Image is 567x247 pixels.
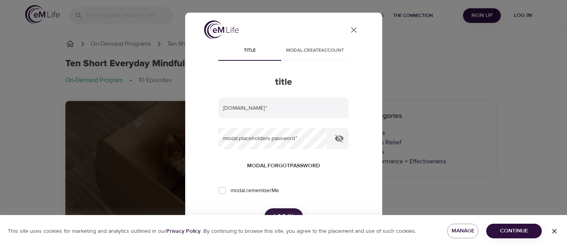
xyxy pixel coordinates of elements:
button: Log in [264,208,303,225]
span: title [223,47,277,55]
span: modal.rememberMe [231,187,279,195]
span: Log in [274,211,294,222]
img: logo [204,21,239,39]
b: Privacy Policy [166,228,201,235]
div: disabled tabs example [218,42,349,61]
span: Manage [454,226,472,236]
button: close [344,21,363,39]
span: Continue [493,226,535,236]
h2: title [218,77,349,88]
button: modal.forgotPassword [244,159,323,173]
span: modal.createAccount [286,47,344,55]
span: modal.forgotPassword [247,161,320,171]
